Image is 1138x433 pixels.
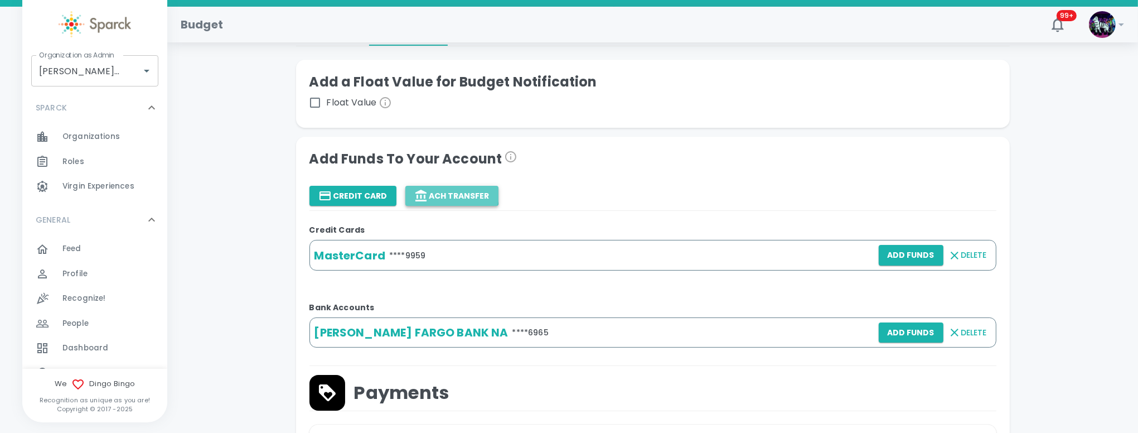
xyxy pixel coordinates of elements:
[62,268,88,280] span: Profile
[181,16,223,33] h1: Budget
[22,286,167,311] a: Recognize!
[309,224,365,235] b: Credit Cards
[139,63,154,79] button: Open
[62,343,108,354] span: Dashboard
[22,150,167,174] a: Roles
[22,237,167,261] a: Feed
[309,186,396,206] button: Credit Card
[354,382,449,404] span: Payments
[943,323,991,343] button: Delete
[22,336,167,360] a: Dashboard
[1057,10,1077,21] span: 99+
[62,181,134,192] span: Virgin Experiences
[62,367,120,378] span: Team Insights
[59,11,131,37] img: Sparck logo
[309,73,996,91] h5: Add a Float Value for Budget Notification
[22,405,167,413] p: Copyright © 2017 - 2025
[22,124,167,149] a: Organizations
[22,203,167,237] div: GENERAL
[379,96,392,109] svg: Get daily alerts when your remaining reward balance is less than the dollar amount of your choice...
[309,302,375,313] b: Bank Accounts
[314,324,509,341] h6: [PERSON_NAME] FARGO BANK NA
[309,150,996,168] h4: Add Funds To Your Account
[62,318,89,329] span: People
[22,262,167,286] a: Profile
[961,248,987,262] span: Delete
[879,245,943,266] button: Add Funds
[22,124,167,203] div: SPARCK
[504,150,517,163] svg: Please allow 3-4 business days for the funds to be added to your personalized rewards store. You ...
[961,326,987,340] span: Delete
[1044,11,1071,38] button: 99+
[22,396,167,405] p: Recognition as unique as you are!
[327,96,393,109] span: Float Value
[1089,11,1116,38] img: Picture of Sparck
[314,247,386,264] h6: MasterCard
[36,102,67,113] p: SPARCK
[22,378,167,391] span: We Dingo Bingo
[22,11,167,37] a: Sparck logo
[62,131,120,142] span: Organizations
[62,243,81,254] span: Feed
[62,156,84,167] span: Roles
[405,186,498,206] button: ACH Transfer
[62,293,106,304] span: Recognize!
[943,245,991,266] button: Delete
[22,91,167,124] div: SPARCK
[879,323,943,343] button: Add Funds
[22,311,167,336] a: People
[22,174,167,199] a: Virgin Experiences
[39,50,114,60] label: Organization as Admin
[36,214,70,225] p: GENERAL
[22,360,167,385] a: Team Insights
